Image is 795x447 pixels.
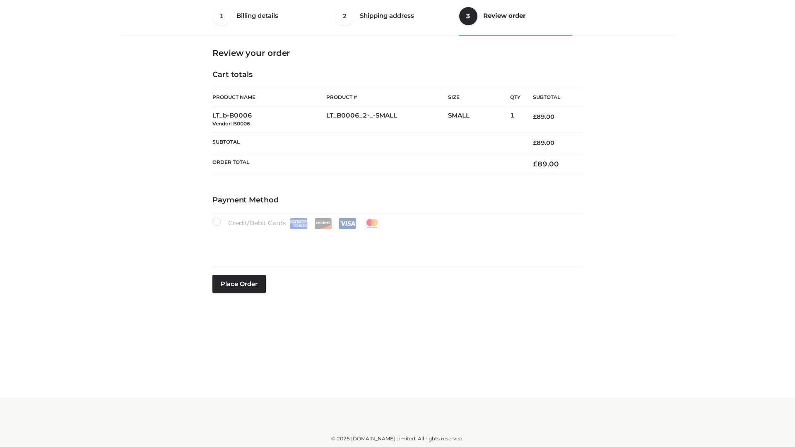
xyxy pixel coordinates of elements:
div: © 2025 [DOMAIN_NAME] Limited. All rights reserved. [123,435,672,443]
bdi: 89.00 [533,139,554,147]
img: Visa [339,218,357,229]
label: Credit/Debit Cards [212,218,382,229]
span: £ [533,139,537,147]
button: Place order [212,275,266,293]
th: Product # [326,88,448,107]
img: Amex [290,218,308,229]
span: £ [533,160,537,168]
img: Mastercard [363,218,381,229]
td: LT_B0006_2-_-SMALL [326,107,448,133]
th: Order Total [212,153,520,175]
td: 1 [510,107,520,133]
iframe: Secure payment input frame [211,227,581,257]
h4: Cart totals [212,70,583,79]
bdi: 89.00 [533,113,554,120]
th: Qty [510,88,520,107]
td: LT_b-B0006 [212,107,326,133]
th: Product Name [212,88,326,107]
bdi: 89.00 [533,160,559,168]
img: Discover [314,218,332,229]
th: Subtotal [212,132,520,153]
small: Vendor: B0006 [212,120,250,127]
td: SMALL [448,107,510,133]
th: Subtotal [520,88,583,107]
h3: Review your order [212,48,583,58]
th: Size [448,88,506,107]
span: £ [533,113,537,120]
h4: Payment Method [212,196,583,205]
